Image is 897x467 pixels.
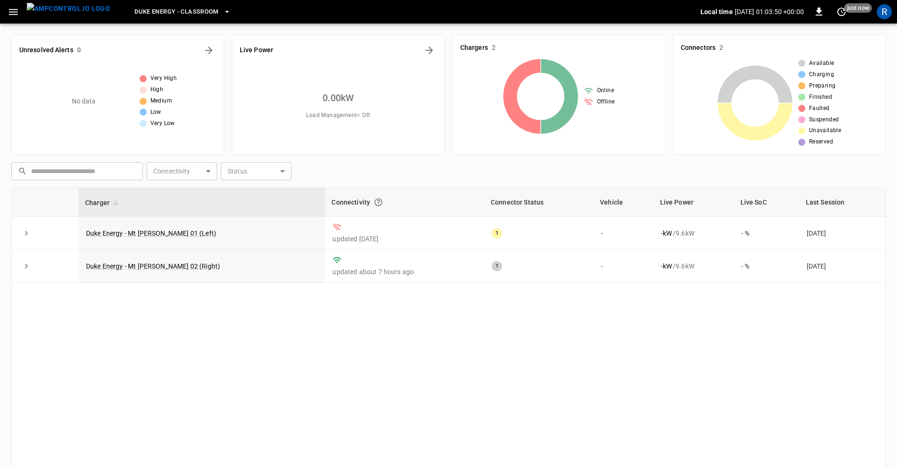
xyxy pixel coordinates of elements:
p: [DATE] 01:03:50 +00:00 [735,7,804,16]
p: updated about 7 hours ago [332,267,477,277]
p: Local time [700,7,733,16]
span: Unavailable [809,126,841,135]
div: 1 [492,261,502,271]
td: - % [734,217,799,250]
p: - kW [661,229,672,238]
a: Duke Energy - Mt [PERSON_NAME] 01 (Left) [86,230,216,237]
th: Vehicle [593,188,653,217]
p: No data [72,96,96,106]
div: 1 [492,228,502,238]
span: Low [150,108,161,117]
button: expand row [19,226,33,240]
td: [DATE] [799,217,885,250]
h6: Unresolved Alerts [19,45,73,55]
span: Offline [597,97,615,107]
h6: 2 [492,43,496,53]
button: All Alerts [201,43,216,58]
div: / 9.6 kW [661,261,726,271]
h6: Live Power [240,45,273,55]
span: Load Management = Off [306,111,370,120]
th: Connector Status [484,188,593,217]
div: Connectivity [331,194,478,211]
span: Suspended [809,115,839,125]
h6: Connectors [681,43,716,53]
span: Online [597,86,614,95]
span: Reserved [809,137,833,147]
a: Duke Energy - Mt [PERSON_NAME] 02 (Right) [86,262,220,270]
span: Charger [85,197,122,208]
td: - [593,250,653,283]
button: set refresh interval [834,4,849,19]
th: Last Session [799,188,885,217]
span: High [150,85,164,95]
span: Available [809,59,834,68]
span: Duke Energy - Classroom [134,7,219,17]
div: profile-icon [877,4,892,19]
button: Connection between the charger and our software. [370,194,387,211]
img: ampcontrol.io logo [27,3,110,15]
th: Live SoC [734,188,799,217]
span: Very Low [150,119,175,128]
span: Medium [150,96,172,106]
h6: 0.00 kW [323,90,354,105]
td: - [593,217,653,250]
span: Charging [809,70,834,79]
button: expand row [19,259,33,273]
th: Live Power [653,188,734,217]
span: Finished [809,93,832,102]
h6: 2 [719,43,723,53]
span: Preparing [809,81,836,91]
span: Faulted [809,104,830,113]
td: - % [734,250,799,283]
button: Energy Overview [422,43,437,58]
span: just now [844,3,872,13]
h6: 0 [77,45,81,55]
td: [DATE] [799,250,885,283]
button: Duke Energy - Classroom [131,3,235,21]
p: - kW [661,261,672,271]
span: Very High [150,74,177,83]
h6: Chargers [460,43,488,53]
div: / 9.6 kW [661,229,726,238]
p: updated [DATE] [332,234,477,244]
